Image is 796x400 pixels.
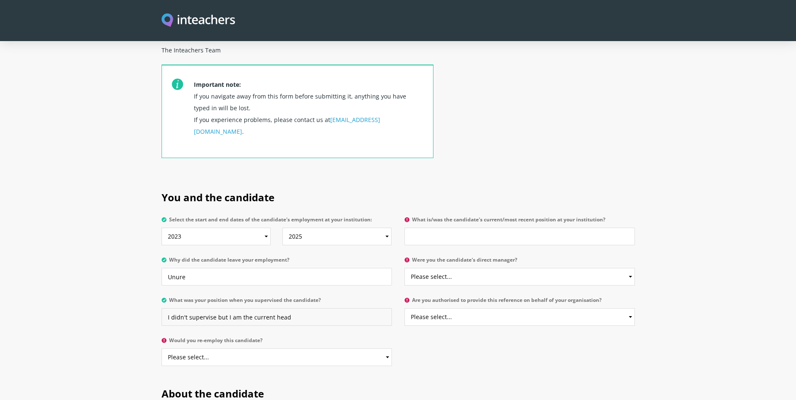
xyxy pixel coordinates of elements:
label: Why did the candidate leave your employment? [162,257,392,268]
label: Were you the candidate's direct manager? [405,257,635,268]
label: What was your position when you supervised the candidate? [162,297,392,308]
p: If you navigate away from this form before submitting it, anything you have typed in will be lost... [194,75,423,158]
label: Would you re-employ this candidate? [162,338,392,348]
span: You and the candidate [162,190,274,204]
p: Best Wishes The Inteachers Team [162,29,433,65]
label: What is/was the candidate's current/most recent position at your institution? [405,217,635,228]
a: Visit this site's homepage [162,13,235,28]
label: Select the start and end dates of the candidate's employment at your institution: [162,217,392,228]
label: Are you authorised to provide this reference on behalf of your organisation? [405,297,635,308]
img: Inteachers [162,13,235,28]
strong: Important note: [194,81,241,88]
